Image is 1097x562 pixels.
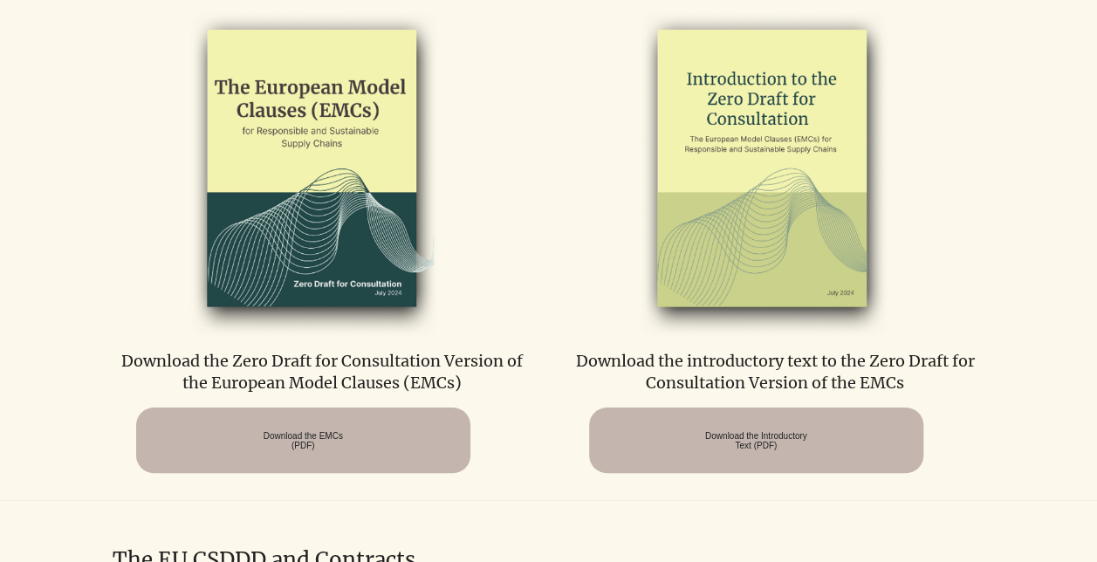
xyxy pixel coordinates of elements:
[589,408,923,473] a: Download the Introductory Text (PDF)
[264,431,343,450] span: Download the EMCs (PDF)
[127,3,491,335] img: EMCs-zero-draft-2024_edited.png
[705,431,807,450] span: Download the Introductory Text (PDF)
[113,350,531,394] p: Download the Zero Draft for Consultation Version of the European Model Clauses (EMCs)
[580,3,944,335] img: emcs_zero_draft_intro_2024_edited.png
[566,350,984,394] p: Download the introductory text to the Zero Draft for Consultation Version of the EMCs
[136,408,470,473] a: Download the EMCs (PDF)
